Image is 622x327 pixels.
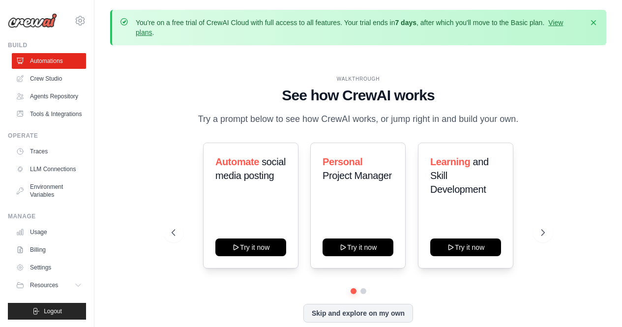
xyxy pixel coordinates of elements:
button: Try it now [215,238,286,256]
p: Try a prompt below to see how CrewAI works, or jump right in and build your own. [193,112,524,126]
span: Project Manager [323,170,392,181]
a: Agents Repository [12,89,86,104]
a: Automations [12,53,86,69]
button: Try it now [430,238,501,256]
a: Tools & Integrations [12,106,86,122]
div: Operate [8,132,86,140]
span: Personal [323,156,362,167]
div: Manage [8,212,86,220]
span: social media posting [215,156,286,181]
button: Try it now [323,238,393,256]
span: Resources [30,281,58,289]
h1: See how CrewAI works [172,87,545,104]
img: Logo [8,13,57,28]
a: Traces [12,144,86,159]
a: Settings [12,260,86,275]
a: Usage [12,224,86,240]
div: Build [8,41,86,49]
div: WALKTHROUGH [172,75,545,83]
a: LLM Connections [12,161,86,177]
p: You're on a free trial of CrewAI Cloud with full access to all features. Your trial ends in , aft... [136,18,583,37]
button: Logout [8,303,86,320]
span: Logout [44,307,62,315]
button: Resources [12,277,86,293]
span: Automate [215,156,259,167]
button: Skip and explore on my own [303,304,413,323]
span: Learning [430,156,470,167]
strong: 7 days [395,19,416,27]
a: Environment Variables [12,179,86,203]
span: and Skill Development [430,156,489,195]
a: Crew Studio [12,71,86,87]
a: Billing [12,242,86,258]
